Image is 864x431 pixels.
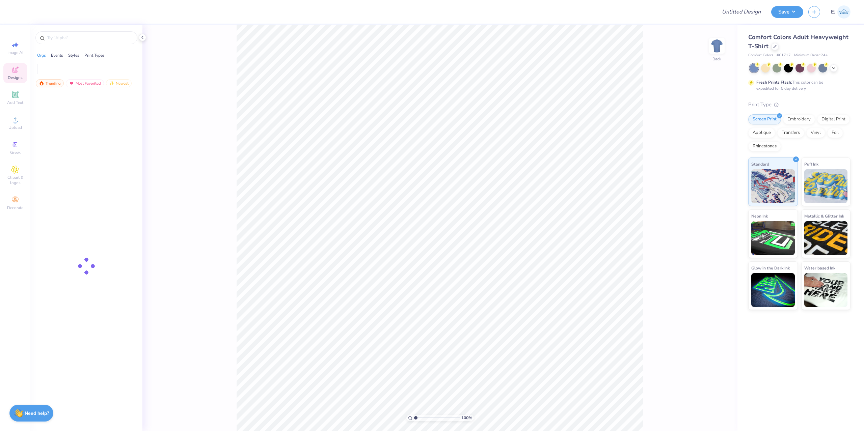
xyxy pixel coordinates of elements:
[751,161,769,168] span: Standard
[109,81,114,86] img: Newest.gif
[7,50,23,55] span: Image AI
[777,53,791,58] span: # C1717
[751,264,790,271] span: Glow in the Dark Ink
[39,81,44,86] img: trending.gif
[36,79,64,87] div: Trending
[748,53,773,58] span: Comfort Colors
[25,410,49,416] strong: Need help?
[817,114,850,124] div: Digital Print
[748,114,781,124] div: Screen Print
[804,169,848,203] img: Puff Ink
[712,56,721,62] div: Back
[756,79,839,91] div: This color can be expedited for 5 day delivery.
[831,8,836,16] span: EJ
[771,6,803,18] button: Save
[748,33,848,50] span: Comfort Colors Adult Heavyweight T-Shirt
[47,34,133,41] input: Try "Alpha"
[783,114,815,124] div: Embroidery
[777,128,804,138] div: Transfers
[7,205,23,210] span: Decorate
[804,212,844,220] span: Metallic & Glitter Ink
[51,52,63,58] div: Events
[748,141,781,151] div: Rhinestones
[69,81,74,86] img: most_fav.gif
[84,52,105,58] div: Print Types
[710,39,724,53] img: Back
[8,75,23,80] span: Designs
[837,5,850,19] img: Edgardo Jr
[804,273,848,307] img: Water based Ink
[827,128,843,138] div: Foil
[804,264,835,271] span: Water based Ink
[756,80,792,85] strong: Fresh Prints Flash:
[748,128,775,138] div: Applique
[66,79,104,87] div: Most Favorited
[804,161,818,168] span: Puff Ink
[831,5,850,19] a: EJ
[461,415,472,421] span: 100 %
[751,212,768,220] span: Neon Ink
[3,175,27,185] span: Clipart & logos
[37,52,46,58] div: Orgs
[10,150,21,155] span: Greek
[717,5,766,19] input: Untitled Design
[68,52,79,58] div: Styles
[751,273,795,307] img: Glow in the Dark Ink
[8,125,22,130] span: Upload
[751,221,795,255] img: Neon Ink
[804,221,848,255] img: Metallic & Glitter Ink
[106,79,132,87] div: Newest
[751,169,795,203] img: Standard
[7,100,23,105] span: Add Text
[806,128,825,138] div: Vinyl
[794,53,828,58] span: Minimum Order: 24 +
[748,101,850,109] div: Print Type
